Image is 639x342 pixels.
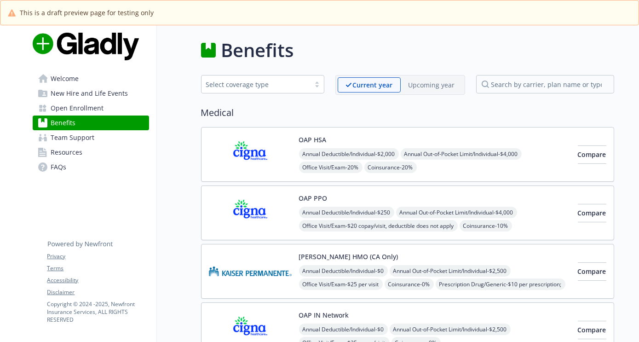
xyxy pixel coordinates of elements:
[51,71,79,86] span: Welcome
[390,265,511,277] span: Annual Out-of-Pocket Limit/Individual - $2,500
[201,106,614,120] h2: Medical
[206,80,305,89] div: Select coverage type
[401,148,522,160] span: Annual Out-of-Pocket Limit/Individual - $4,000
[299,310,349,320] button: OAP IN Network
[51,145,83,160] span: Resources
[51,116,76,130] span: Benefits
[209,252,292,291] img: Kaiser Permanente Insurance Company carrier logo
[299,324,388,335] span: Annual Deductible/Individual - $0
[299,278,383,290] span: Office Visit/Exam - $25 per visit
[47,276,149,284] a: Accessibility
[51,130,95,145] span: Team Support
[436,278,565,290] span: Prescription Drug/Generic - $10 per prescription;
[578,325,606,334] span: Compare
[578,150,606,159] span: Compare
[385,278,434,290] span: Coinsurance - 0%
[396,207,517,218] span: Annual Out-of-Pocket Limit/Individual - $4,000
[476,75,614,93] input: search by carrier, plan name or type
[578,209,606,217] span: Compare
[299,193,328,203] button: OAP PPO
[578,145,606,164] button: Compare
[51,86,128,101] span: New Hire and Life Events
[33,145,149,160] a: Resources
[364,162,417,173] span: Coinsurance - 20%
[33,71,149,86] a: Welcome
[409,80,455,90] p: Upcoming year
[578,267,606,276] span: Compare
[33,101,149,116] a: Open Enrollment
[390,324,511,335] span: Annual Out-of-Pocket Limit/Individual - $2,500
[299,148,399,160] span: Annual Deductible/Individual - $2,000
[299,252,398,261] button: [PERSON_NAME] HMO (CA Only)
[47,252,149,261] a: Privacy
[353,80,393,90] p: Current year
[33,160,149,174] a: FAQs
[221,36,294,64] h1: Benefits
[33,86,149,101] a: New Hire and Life Events
[578,321,606,339] button: Compare
[460,220,512,232] span: Coinsurance - 10%
[299,207,394,218] span: Annual Deductible/Individual - $250
[47,264,149,272] a: Terms
[299,220,458,232] span: Office Visit/Exam - $20 copay/visit, deductible does not apply
[299,135,327,145] button: OAP HSA
[51,160,67,174] span: FAQs
[299,265,388,277] span: Annual Deductible/Individual - $0
[47,288,149,296] a: Disclaimer
[578,262,606,281] button: Compare
[51,101,104,116] span: Open Enrollment
[20,8,154,17] span: This is a draft preview page for testing only
[47,300,149,324] p: Copyright © 2024 - 2025 , Newfront Insurance Services, ALL RIGHTS RESERVED
[578,204,606,222] button: Compare
[33,116,149,130] a: Benefits
[33,130,149,145] a: Team Support
[299,162,363,173] span: Office Visit/Exam - 20%
[209,193,292,232] img: CIGNA carrier logo
[209,135,292,174] img: CIGNA carrier logo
